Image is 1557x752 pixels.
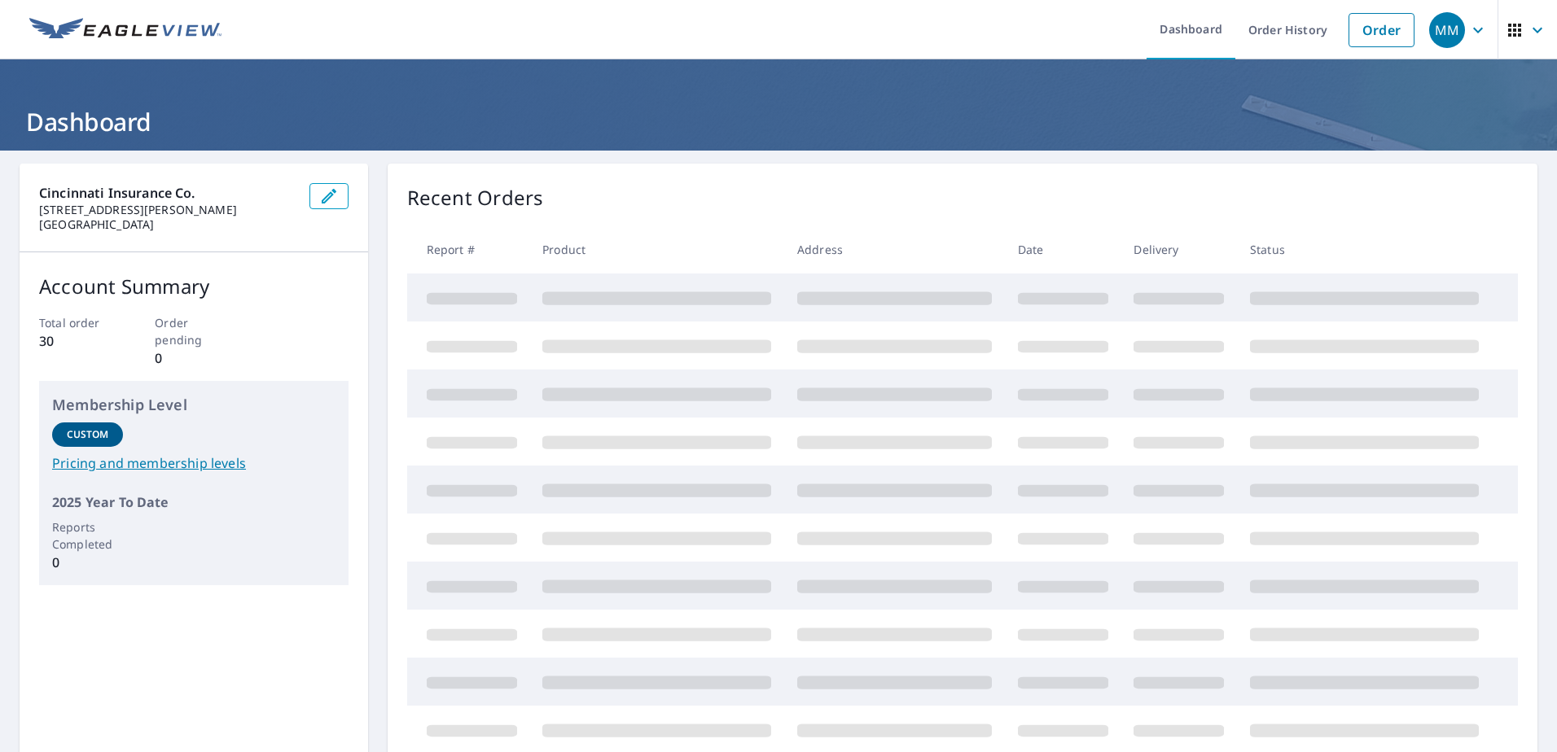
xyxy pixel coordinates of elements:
p: [GEOGRAPHIC_DATA] [39,217,296,232]
p: 0 [52,553,123,572]
p: [STREET_ADDRESS][PERSON_NAME] [39,203,296,217]
th: Product [529,225,784,273]
th: Address [784,225,1005,273]
p: Membership Level [52,394,336,416]
p: Account Summary [39,272,349,301]
a: Order [1349,13,1414,47]
th: Delivery [1121,225,1237,273]
p: Cincinnati Insurance Co. [39,183,296,203]
p: Order pending [155,314,232,348]
h1: Dashboard [20,105,1537,138]
div: MM [1429,12,1465,48]
p: 0 [155,348,232,368]
p: 30 [39,331,116,351]
th: Date [1005,225,1121,273]
p: 2025 Year To Date [52,492,336,512]
img: EV Logo [29,18,221,42]
p: Reports Completed [52,518,123,553]
th: Report # [407,225,530,273]
th: Status [1237,225,1492,273]
p: Custom [67,427,109,442]
a: Pricing and membership levels [52,453,336,473]
p: Total order [39,314,116,331]
p: Recent Orders [407,183,544,212]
